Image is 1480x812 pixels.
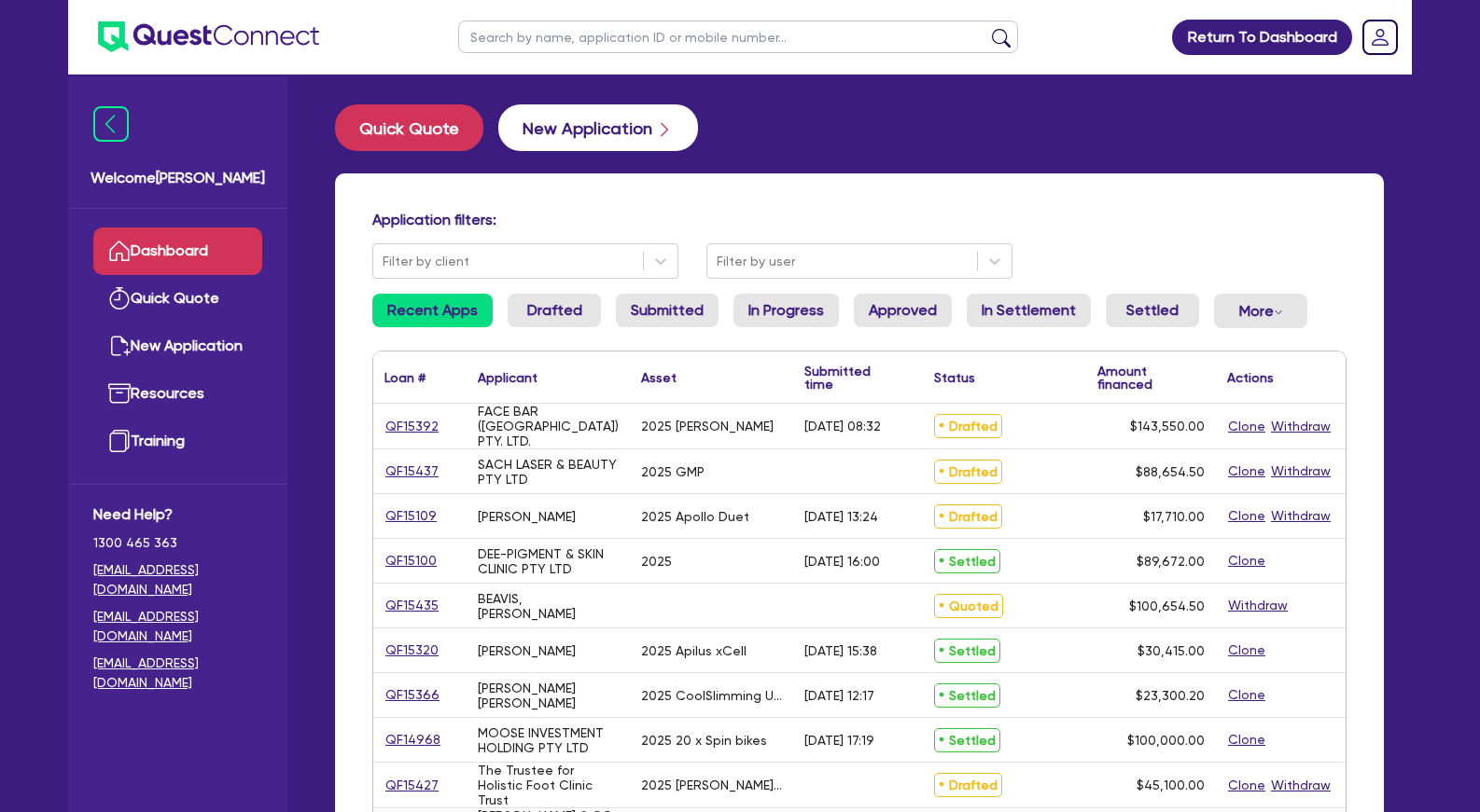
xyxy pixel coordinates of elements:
span: 1300 465 363 [93,533,262,553]
img: new-application [108,335,131,357]
button: Clone [1227,416,1266,437]
a: QF15392 [384,416,440,437]
span: Drafted [934,460,1002,484]
div: Loan # [384,371,426,384]
div: MOOSE INVESTMENT HOLDING PTY LTD [478,725,619,755]
a: QF15109 [384,505,438,527]
span: $30,415.00 [1138,643,1205,658]
a: QF14968 [384,729,441,750]
button: Clone [1227,505,1266,527]
a: QF15100 [384,550,438,571]
a: QF15437 [384,461,440,482]
div: 2025 20 x Spin bikes [641,733,767,748]
div: FACE BAR ([GEOGRAPHIC_DATA]) PTY. LTD. [478,404,619,448]
button: Clone [1227,775,1266,796]
span: Settled [934,549,1000,573]
h4: Application filters: [372,211,1347,228]
div: BEAVIS, [PERSON_NAME] [478,591,619,621]
a: QF15366 [384,684,440,706]
span: $143,550.00 [1130,419,1205,434]
div: 2025 CoolSlimming Ultimate 360 [641,688,782,703]
a: Settled [1106,294,1199,327]
a: New Application [93,323,262,370]
a: Training [93,418,262,465]
button: Withdraw [1270,416,1332,437]
button: Clone [1227,684,1266,706]
a: Return To Dashboard [1172,20,1352,55]
a: QF15320 [384,640,440,661]
a: In Progress [733,294,839,327]
div: 2025 [641,554,672,569]
div: SACH LASER & BEAUTY PTY LTD [478,457,619,487]
div: [PERSON_NAME] [PERSON_NAME] [478,681,619,710]
button: Withdraw [1270,775,1332,796]
div: 2025 Apilus xCell [641,643,747,658]
div: 2025 GMP [641,464,705,479]
div: [DATE] 15:38 [804,643,877,658]
span: Quoted [934,594,1003,618]
a: In Settlement [967,294,1091,327]
div: 2025 [PERSON_NAME] laser device [641,778,782,792]
button: Withdraw [1270,505,1332,527]
div: Actions [1227,371,1274,384]
span: $88,654.50 [1136,464,1205,479]
span: $45,100.00 [1137,778,1205,792]
span: Settled [934,639,1000,663]
span: Need Help? [93,503,262,526]
button: Dropdown toggle [1214,294,1307,328]
a: Dashboard [93,227,262,275]
a: [EMAIL_ADDRESS][DOMAIN_NAME] [93,607,262,646]
button: Withdraw [1270,461,1332,482]
a: Quick Quote [335,104,498,151]
div: The Trustee for Holistic Foot Clinic Trust [478,763,619,807]
span: Drafted [934,504,1002,529]
a: QF15435 [384,595,440,616]
span: $100,000.00 [1127,733,1205,748]
div: [DATE] 16:00 [804,554,880,569]
div: Asset [641,371,677,384]
span: Drafted [934,773,1002,797]
a: QF15427 [384,775,440,796]
div: [DATE] 08:32 [804,419,881,434]
button: New Application [498,104,698,151]
a: Submitted [616,294,719,327]
div: [PERSON_NAME] [478,643,576,658]
div: [DATE] 13:24 [804,509,878,524]
img: icon-menu-close [93,106,129,142]
a: [EMAIL_ADDRESS][DOMAIN_NAME] [93,654,262,693]
button: Clone [1227,550,1266,571]
span: $89,672.00 [1137,554,1205,569]
button: Clone [1227,461,1266,482]
div: Applicant [478,371,538,384]
div: Amount financed [1097,365,1205,391]
img: quest-connect-logo-blue [98,21,319,52]
span: Settled [934,728,1000,752]
div: [DATE] 17:19 [804,733,874,748]
img: resources [108,382,131,405]
div: 2025 Apollo Duet [641,509,749,524]
button: Quick Quote [335,104,483,151]
button: Clone [1227,729,1266,750]
div: [DATE] 12:17 [804,688,874,703]
a: Recent Apps [372,294,493,327]
a: [EMAIL_ADDRESS][DOMAIN_NAME] [93,560,262,599]
a: Quick Quote [93,275,262,323]
button: Withdraw [1227,595,1289,616]
span: $100,654.50 [1129,599,1205,613]
div: [PERSON_NAME] [478,509,576,524]
span: Welcome [PERSON_NAME] [91,167,265,189]
img: quick-quote [108,287,131,310]
span: $23,300.20 [1136,688,1205,703]
div: DEE-PIGMENT & SKIN CLINIC PTY LTD [478,546,619,576]
img: training [108,430,131,452]
span: $17,710.00 [1143,509,1205,524]
div: Status [934,371,975,384]
span: Drafted [934,414,1002,438]
a: Approved [854,294,952,327]
a: Resources [93,370,262,418]
div: Submitted time [804,365,895,391]
div: 2025 [PERSON_NAME] [641,419,774,434]
a: Dropdown toggle [1356,13,1404,62]
span: Settled [934,683,1000,708]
